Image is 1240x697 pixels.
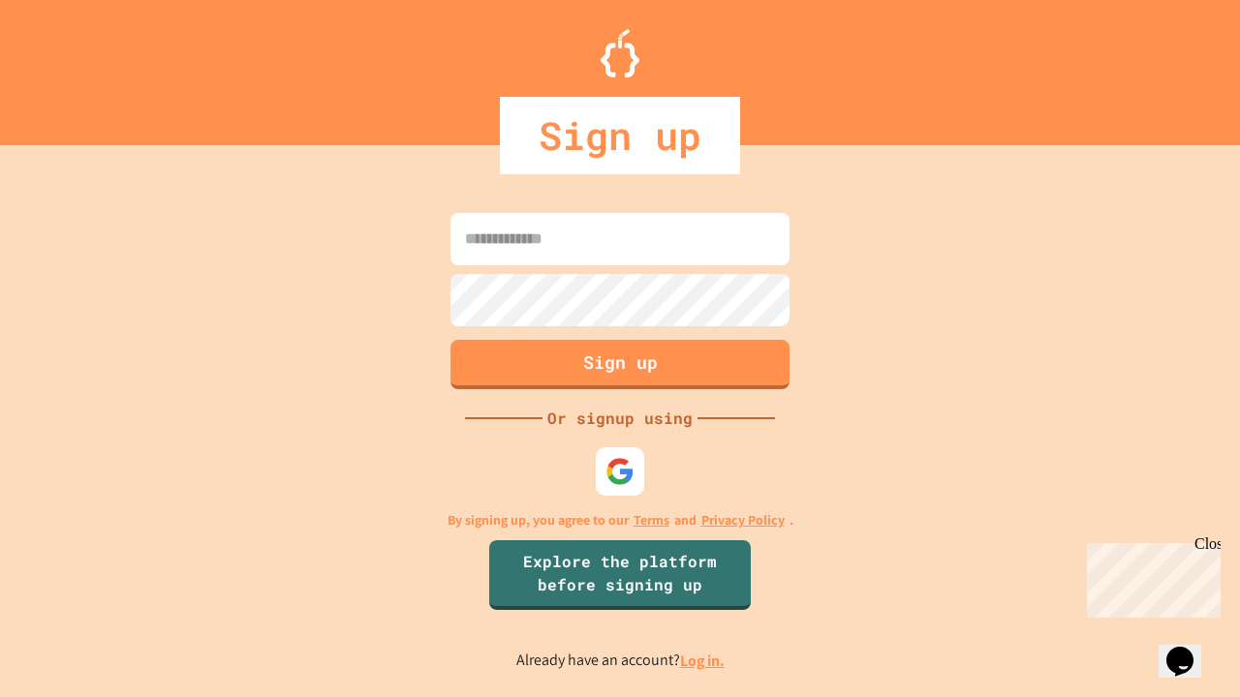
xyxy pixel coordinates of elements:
[1159,620,1221,678] iframe: chat widget
[8,8,134,123] div: Chat with us now!Close
[605,457,635,486] img: google-icon.svg
[450,340,790,389] button: Sign up
[489,540,751,610] a: Explore the platform before signing up
[448,510,793,530] p: By signing up, you agree to our and .
[516,649,725,673] p: Already have an account?
[634,510,669,530] a: Terms
[701,510,785,530] a: Privacy Policy
[680,651,725,671] a: Log in.
[542,407,697,430] div: Or signup using
[1079,535,1221,618] iframe: chat widget
[601,29,639,77] img: Logo.svg
[500,97,740,174] div: Sign up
